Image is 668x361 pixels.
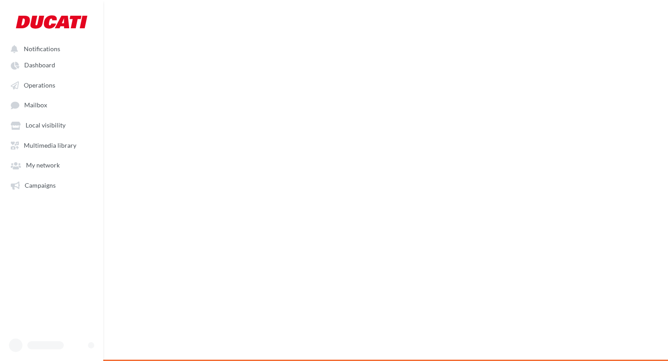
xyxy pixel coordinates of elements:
[5,137,98,153] a: Multimedia library
[5,77,98,93] a: Operations
[5,97,98,113] a: Mailbox
[24,81,55,89] span: Operations
[24,45,60,53] span: Notifications
[24,62,55,69] span: Dashboard
[26,122,66,129] span: Local visibility
[25,181,56,189] span: Campaigns
[24,141,76,149] span: Multimedia library
[24,101,47,109] span: Mailbox
[5,157,98,173] a: My network
[5,117,98,133] a: Local visibility
[26,162,60,169] span: My network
